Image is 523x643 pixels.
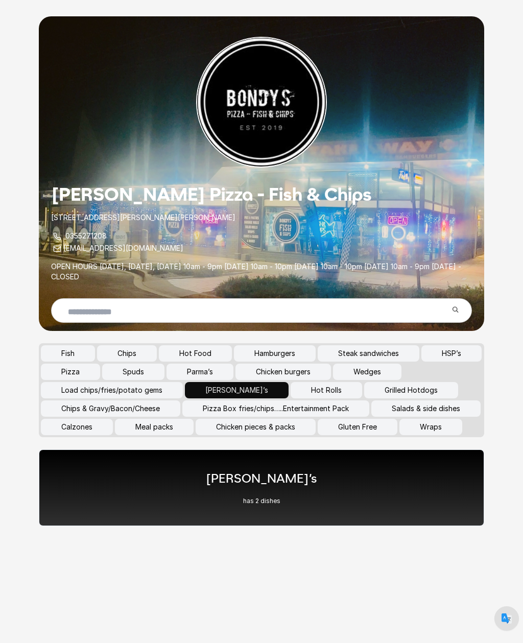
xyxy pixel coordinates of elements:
[371,400,481,417] button: Salads & side dishes
[51,212,472,223] p: [STREET_ADDRESS][PERSON_NAME][PERSON_NAME]
[102,364,164,380] button: Spuds
[206,470,317,487] h1: [PERSON_NAME]’s
[196,37,327,168] img: Restaurant Logo
[41,382,183,398] button: Load chips/fries/potato gems
[502,613,512,624] img: default.png
[65,231,107,240] a: 0355271208
[234,345,316,362] button: Hamburgers
[51,184,472,204] h1: [PERSON_NAME] Pizza - Fish & Chips
[364,382,458,398] button: Grilled Hotdogs
[41,345,95,362] button: Fish
[185,382,289,398] button: [PERSON_NAME]’s
[115,419,194,435] button: Meal packs
[196,419,316,435] button: Chicken pieces & packs
[318,345,419,362] button: Steak sandwiches
[51,261,472,282] p: OPEN HOURS [DATE], [DATE], [DATE] 10am - 9pm [DATE] 10am - 10pm [DATE] 10am - 10pm [DATE] 10am - ...
[41,364,100,380] button: Pizza
[167,364,233,380] button: Parma’s
[206,497,317,505] p: has 2 dishes
[399,419,462,435] button: Wraps
[41,419,113,435] button: Calzones
[291,382,362,398] button: Hot Rolls
[51,243,472,253] p: [EMAIL_ADDRESS][DOMAIN_NAME]
[159,345,232,362] button: Hot Food
[182,400,369,417] button: Pizza Box fries/chips…..Entertainment Pack
[333,364,401,380] button: Wedges
[318,419,397,435] button: Gluten Free
[41,400,180,417] button: Chips & Gravy/Bacon/Cheese
[421,345,482,362] button: HSP’s
[235,364,331,380] button: Chicken burgers
[97,345,157,362] button: Chips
